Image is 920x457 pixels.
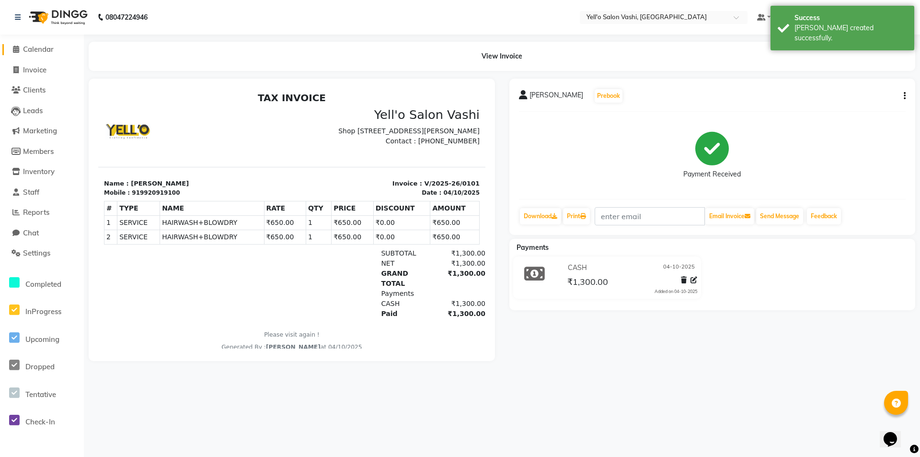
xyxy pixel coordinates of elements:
span: Calendar [23,45,54,54]
span: Check-In [25,417,55,426]
div: SUBTOTAL [277,160,332,170]
div: Added on 04-10-2025 [655,288,697,295]
a: Download [520,208,561,224]
a: Reports [2,207,81,218]
a: Marketing [2,126,81,137]
p: Shop [STREET_ADDRESS][PERSON_NAME] [199,38,381,48]
button: Email Invoice [705,208,754,224]
span: Payments [517,243,549,252]
a: Invoice [2,65,81,76]
div: GRAND TOTAL [277,180,332,200]
td: 1 [6,127,19,141]
td: SERVICE [19,127,62,141]
span: Tentative [25,390,56,399]
td: ₹650.00 [332,127,381,141]
p: Contact : [PHONE_NUMBER] [199,48,381,58]
div: Payment Received [683,169,741,179]
div: ₹1,300.00 [332,211,387,221]
span: CASH [568,263,587,273]
td: ₹650.00 [166,141,208,156]
a: Inventory [2,166,81,177]
div: Mobile : [6,100,32,109]
div: NET [277,170,332,180]
span: Inventory [23,167,55,176]
th: # [6,113,19,127]
a: Members [2,146,81,157]
span: Upcoming [25,335,59,344]
span: Chat [23,228,39,237]
span: InProgress [25,307,61,316]
b: 08047224946 [105,4,148,31]
span: ₹1,300.00 [567,276,608,290]
span: CASH [283,211,301,219]
div: ₹1,300.00 [332,170,387,180]
span: [PERSON_NAME] [529,90,583,104]
div: 04/10/2025 [345,100,381,109]
span: Settings [23,248,50,258]
span: Completed [25,280,61,289]
td: 1 [208,127,233,141]
td: ₹650.00 [332,141,381,156]
img: logo [24,4,90,31]
div: ₹1,300.00 [332,221,387,231]
span: Members [23,147,54,156]
iframe: chat widget [880,419,910,447]
h3: Yell'o Salon Vashi [199,19,381,34]
div: Payments [277,200,332,211]
th: DISCOUNT [275,113,332,127]
td: 2 [6,141,19,156]
td: ₹0.00 [275,127,332,141]
a: Feedback [807,208,841,224]
th: RATE [166,113,208,127]
span: Reports [23,208,49,217]
div: ₹1,300.00 [332,180,387,200]
td: ₹0.00 [275,141,332,156]
button: Prebook [595,89,622,103]
p: Invoice : V/2025-26/0101 [199,91,381,100]
a: Calendar [2,44,81,55]
a: Leads [2,105,81,117]
span: 04-10-2025 [663,263,695,273]
div: Success [794,13,907,23]
div: ₹1,300.00 [332,160,387,170]
div: Date : [323,100,343,109]
th: TYPE [19,113,62,127]
span: Clients [23,85,46,94]
button: Send Message [756,208,803,224]
span: Invoice [23,65,46,74]
a: Settings [2,248,81,259]
a: Chat [2,228,81,239]
div: View Invoice [89,42,915,71]
td: ₹650.00 [233,141,276,156]
th: QTY [208,113,233,127]
th: AMOUNT [332,113,381,127]
td: ₹650.00 [233,127,276,141]
td: ₹650.00 [166,127,208,141]
a: Print [563,208,590,224]
th: NAME [62,113,166,127]
div: Paid [277,221,332,231]
span: HAIRWASH+BLOWDRY [64,144,163,154]
input: enter email [595,207,705,225]
div: Generated By : at 04/10/2025 [6,255,381,263]
td: SERVICE [19,141,62,156]
span: Leads [23,106,43,115]
div: Bill created successfully. [794,23,907,43]
span: [PERSON_NAME] [168,256,222,262]
span: Staff [23,187,39,197]
td: 1 [208,141,233,156]
a: Staff [2,187,81,198]
h2: TAX INVOICE [6,4,381,15]
p: Name : [PERSON_NAME] [6,91,188,100]
th: PRICE [233,113,276,127]
span: HAIRWASH+BLOWDRY [64,129,163,140]
span: Dropped [25,362,55,371]
a: Clients [2,85,81,96]
span: Marketing [23,126,57,135]
div: 919920919100 [34,100,81,109]
p: Please visit again ! [6,242,381,251]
